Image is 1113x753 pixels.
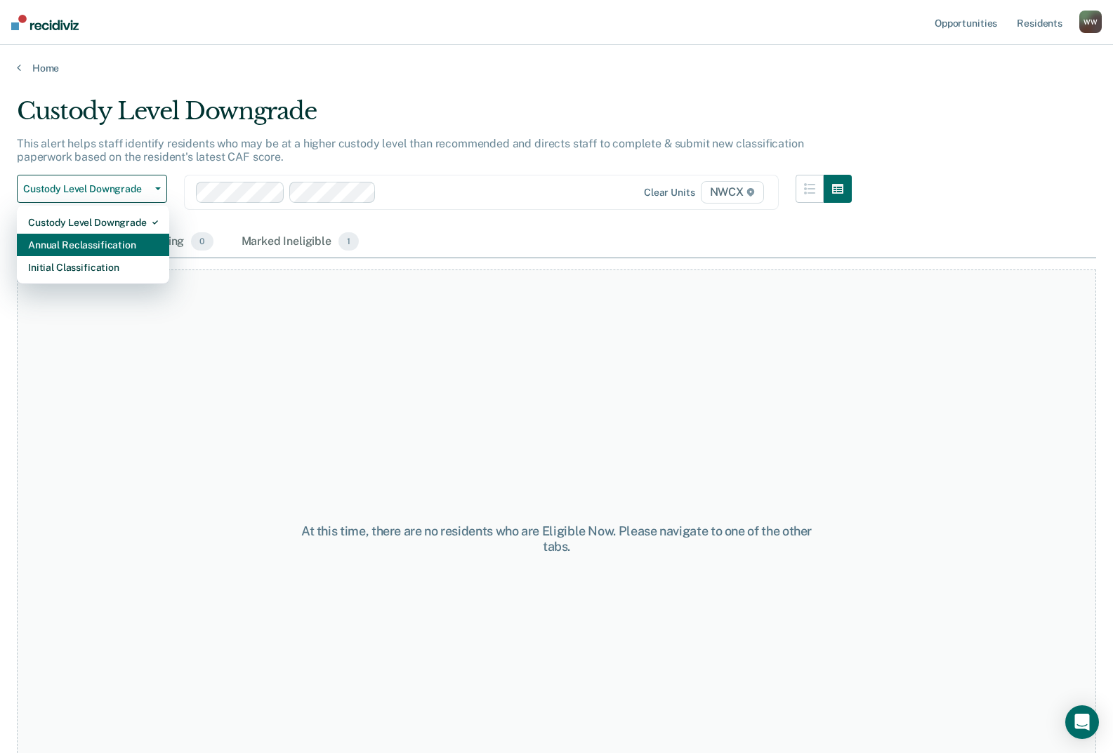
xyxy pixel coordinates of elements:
div: Open Intercom Messenger [1065,705,1099,739]
div: Custody Level Downgrade [17,97,852,137]
p: This alert helps staff identify residents who may be at a higher custody level than recommended a... [17,137,804,164]
div: Custody Level Downgrade [28,211,158,234]
span: Custody Level Downgrade [23,183,150,195]
div: Annual Reclassification [28,234,158,256]
div: Pending0 [139,227,216,258]
a: Home [17,62,1096,74]
div: At this time, there are no residents who are Eligible Now. Please navigate to one of the other tabs. [287,524,826,554]
div: Marked Ineligible1 [239,227,362,258]
button: WW [1079,11,1102,33]
img: Recidiviz [11,15,79,30]
span: 1 [338,232,359,251]
span: NWCX [701,181,764,204]
span: 0 [191,232,213,251]
button: Custody Level Downgrade [17,175,167,203]
div: W W [1079,11,1102,33]
div: Clear units [644,187,695,199]
div: Initial Classification [28,256,158,279]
